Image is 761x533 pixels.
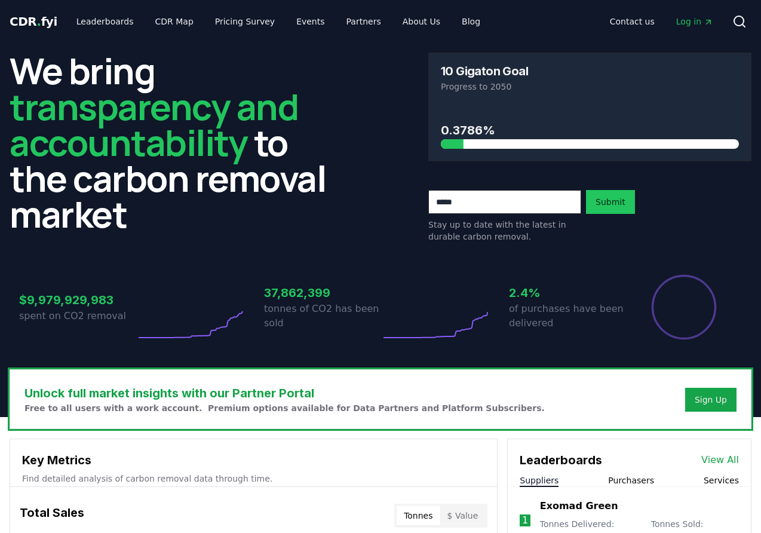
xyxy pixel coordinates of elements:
[650,274,717,341] div: Percentage of sales delivered
[10,14,57,29] span: CDR fyi
[24,384,545,402] h3: Unlock full market insights with our Partner Portal
[22,473,485,485] p: Find detailed analysis of carbon removal data through time.
[264,302,380,330] p: tonnes of CO2 has been sold
[452,11,490,32] a: Blog
[608,474,654,486] button: Purchasers
[146,11,203,32] a: CDR Map
[441,121,739,139] h3: 0.3786%
[704,474,739,486] button: Services
[509,284,625,302] h3: 2.4%
[540,499,618,513] a: Exomad Green
[10,53,333,232] h2: We bring to the carbon removal market
[10,82,298,167] span: transparency and accountability
[19,291,136,309] h3: $9,979,929,983
[428,219,581,243] p: Stay up to date with the latest in durable carbon removal.
[37,14,41,29] span: .
[441,81,739,93] p: Progress to 2050
[24,402,545,414] p: Free to all users with a work account. Premium options available for Data Partners and Platform S...
[287,11,334,32] a: Events
[522,513,528,528] p: 1
[520,474,559,486] button: Suppliers
[20,504,84,528] h3: Total Sales
[397,506,440,525] button: Tonnes
[393,11,450,32] a: About Us
[205,11,284,32] a: Pricing Survey
[264,284,380,302] h3: 37,862,399
[685,388,737,412] button: Sign Up
[19,309,136,323] p: spent on CO2 removal
[586,190,635,214] button: Submit
[600,11,723,32] nav: Main
[701,453,739,467] a: View All
[695,394,727,406] a: Sign Up
[10,13,57,30] a: CDR.fyi
[600,11,664,32] a: Contact us
[520,451,602,469] h3: Leaderboards
[67,11,490,32] nav: Main
[337,11,391,32] a: Partners
[509,302,625,330] p: of purchases have been delivered
[440,506,486,525] button: $ Value
[676,16,713,27] span: Log in
[67,11,143,32] a: Leaderboards
[667,11,723,32] a: Log in
[22,451,485,469] h3: Key Metrics
[441,65,528,77] h3: 10 Gigaton Goal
